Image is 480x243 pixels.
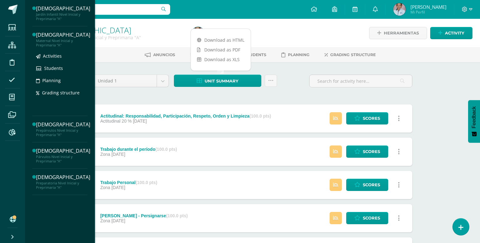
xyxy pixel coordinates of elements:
div: Trabajo durante el período [100,147,177,152]
span: Activity [445,27,464,39]
a: Activities [190,50,220,60]
input: Search for activity here… [310,75,412,87]
div: [DEMOGRAPHIC_DATA] [36,147,90,155]
span: Zona [100,218,110,223]
div: [DEMOGRAPHIC_DATA] [36,5,90,12]
a: Activity [430,27,472,39]
a: Activities [36,52,90,60]
span: [PERSON_NAME] [410,4,446,10]
a: Unidad 1 [93,75,169,87]
span: Zona [100,152,110,157]
strong: (100.0 pts) [166,213,188,218]
div: Prepárvulos Nivel Inicial y Preprimaria "A" [36,128,90,137]
div: Maternal Nivel Inicial y Preprimaria "A" [36,39,90,47]
a: Students [36,65,90,72]
a: Scores [346,145,388,158]
input: Search a user… [29,4,170,15]
span: Planning [288,52,310,57]
span: Scores [363,212,380,224]
span: [DATE] [133,119,147,124]
span: Herramientas [384,27,419,39]
span: Scores [363,146,380,157]
span: Mi Perfil [410,9,446,15]
span: Activities [43,53,62,59]
a: Download as XLS [191,55,251,64]
a: Download as PDF [191,45,251,55]
a: Planning [281,50,310,60]
strong: (100.0 pts) [155,147,177,152]
span: [DATE] [112,185,125,190]
strong: (100.0 pts) [136,180,157,185]
span: [DATE] [112,152,125,157]
div: [DEMOGRAPHIC_DATA] [36,31,90,39]
span: Scores [363,113,380,124]
a: Scores [346,179,388,191]
div: Trabajo Personal [100,180,157,185]
a: Grading structure [36,89,90,96]
span: Grading structure [42,90,80,96]
div: Actitudinal: Responsabilidad, Participación, Respeto, Orden y Limpieza [100,114,271,119]
a: [DEMOGRAPHIC_DATA]Preparatoria Nivel Inicial y Preprimaria "A" [36,174,90,190]
div: [DEMOGRAPHIC_DATA] [36,121,90,128]
img: 55aacedf8adb5f628c9ac20f0ef23465.png [192,27,204,40]
span: Students [44,65,63,71]
div: Jardín Infantil Nivel Inicial y Preprimaria "A" [36,12,90,21]
img: 55aacedf8adb5f628c9ac20f0ef23465.png [393,3,406,16]
span: Actitudinal 20 % [100,119,132,124]
a: Download as HTML [191,35,251,45]
h1: Evangelización [49,26,184,34]
div: [PERSON_NAME] - Persignarse [100,213,188,218]
div: Jardín Infantil Nivel Inicial y Preprimaria 'A' [49,34,184,40]
strong: (100.0 pts) [249,114,271,119]
a: [DEMOGRAPHIC_DATA]Párvulos Nivel Inicial y Preprimaria "A" [36,147,90,163]
a: Herramientas [369,27,427,39]
span: Anuncios [153,52,175,57]
span: Feedback [471,106,477,128]
a: Anuncios [145,50,175,60]
span: Unidad 1 [98,75,152,87]
span: Zona [100,185,110,190]
a: Scores [346,112,388,124]
a: [DEMOGRAPHIC_DATA]Jardín Infantil Nivel Inicial y Preprimaria "A" [36,5,90,21]
a: [DEMOGRAPHIC_DATA]Prepárvulos Nivel Inicial y Preprimaria "A" [36,121,90,137]
div: Preparatoria Nivel Inicial y Preprimaria "A" [36,181,90,190]
a: [DEMOGRAPHIC_DATA]Maternal Nivel Inicial y Preprimaria "A" [36,31,90,47]
a: Planning [36,77,90,84]
a: Scores [346,212,388,224]
button: Feedback - Mostrar encuesta [468,100,480,143]
div: Párvulos Nivel Inicial y Preprimaria "A" [36,155,90,163]
a: Grading structure [325,50,376,60]
a: Unit summary [174,75,261,87]
span: Scores [363,179,380,191]
div: [DEMOGRAPHIC_DATA] [36,174,90,181]
span: Grading structure [330,52,376,57]
span: Students [244,52,266,57]
span: [DATE] [112,218,125,223]
span: Unit summary [205,75,238,87]
span: Planning [42,77,61,83]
